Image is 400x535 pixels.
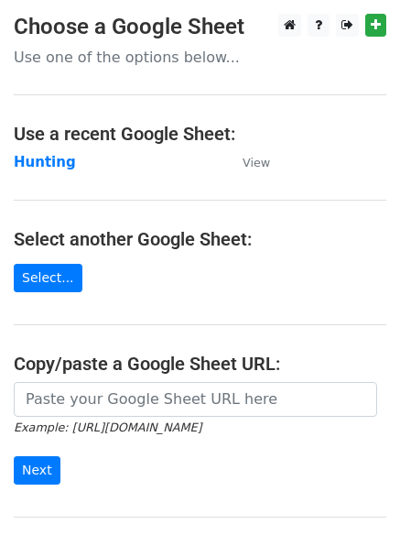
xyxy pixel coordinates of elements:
[14,382,377,417] input: Paste your Google Sheet URL here
[243,156,270,169] small: View
[224,154,270,170] a: View
[14,228,386,250] h4: Select another Google Sheet:
[14,456,60,485] input: Next
[14,264,82,292] a: Select...
[14,420,201,434] small: Example: [URL][DOMAIN_NAME]
[14,353,386,375] h4: Copy/paste a Google Sheet URL:
[14,123,386,145] h4: Use a recent Google Sheet:
[14,14,386,40] h3: Choose a Google Sheet
[14,154,76,170] a: Hunting
[14,48,386,67] p: Use one of the options below...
